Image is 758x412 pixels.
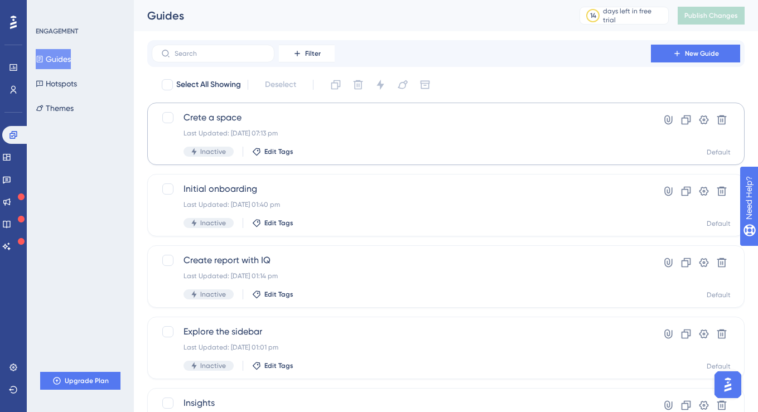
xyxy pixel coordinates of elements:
[184,129,619,138] div: Last Updated: [DATE] 07:13 pm
[707,362,731,371] div: Default
[184,200,619,209] div: Last Updated: [DATE] 01:40 pm
[590,11,596,20] div: 14
[147,8,552,23] div: Guides
[36,98,74,118] button: Themes
[40,372,120,390] button: Upgrade Plan
[707,219,731,228] div: Default
[184,396,619,410] span: Insights
[200,219,226,227] span: Inactive
[684,11,738,20] span: Publish Changes
[26,3,70,16] span: Need Help?
[265,78,296,91] span: Deselect
[252,219,293,227] button: Edit Tags
[184,343,619,352] div: Last Updated: [DATE] 01:01 pm
[200,290,226,299] span: Inactive
[305,49,321,58] span: Filter
[678,7,745,25] button: Publish Changes
[252,147,293,156] button: Edit Tags
[176,78,241,91] span: Select All Showing
[651,45,740,62] button: New Guide
[36,27,78,36] div: ENGAGEMENT
[184,182,619,196] span: Initial onboarding
[264,290,293,299] span: Edit Tags
[264,219,293,227] span: Edit Tags
[175,50,265,57] input: Search
[200,361,226,370] span: Inactive
[255,75,306,95] button: Deselect
[184,325,619,338] span: Explore the sidebar
[603,7,665,25] div: days left in free trial
[707,148,731,157] div: Default
[264,147,293,156] span: Edit Tags
[707,290,731,299] div: Default
[252,361,293,370] button: Edit Tags
[36,74,77,94] button: Hotspots
[200,147,226,156] span: Inactive
[184,111,619,124] span: Crete a space
[279,45,335,62] button: Filter
[184,272,619,280] div: Last Updated: [DATE] 01:14 pm
[711,368,745,401] iframe: UserGuiding AI Assistant Launcher
[252,290,293,299] button: Edit Tags
[65,376,109,385] span: Upgrade Plan
[184,254,619,267] span: Create report with IQ
[36,49,71,69] button: Guides
[685,49,719,58] span: New Guide
[264,361,293,370] span: Edit Tags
